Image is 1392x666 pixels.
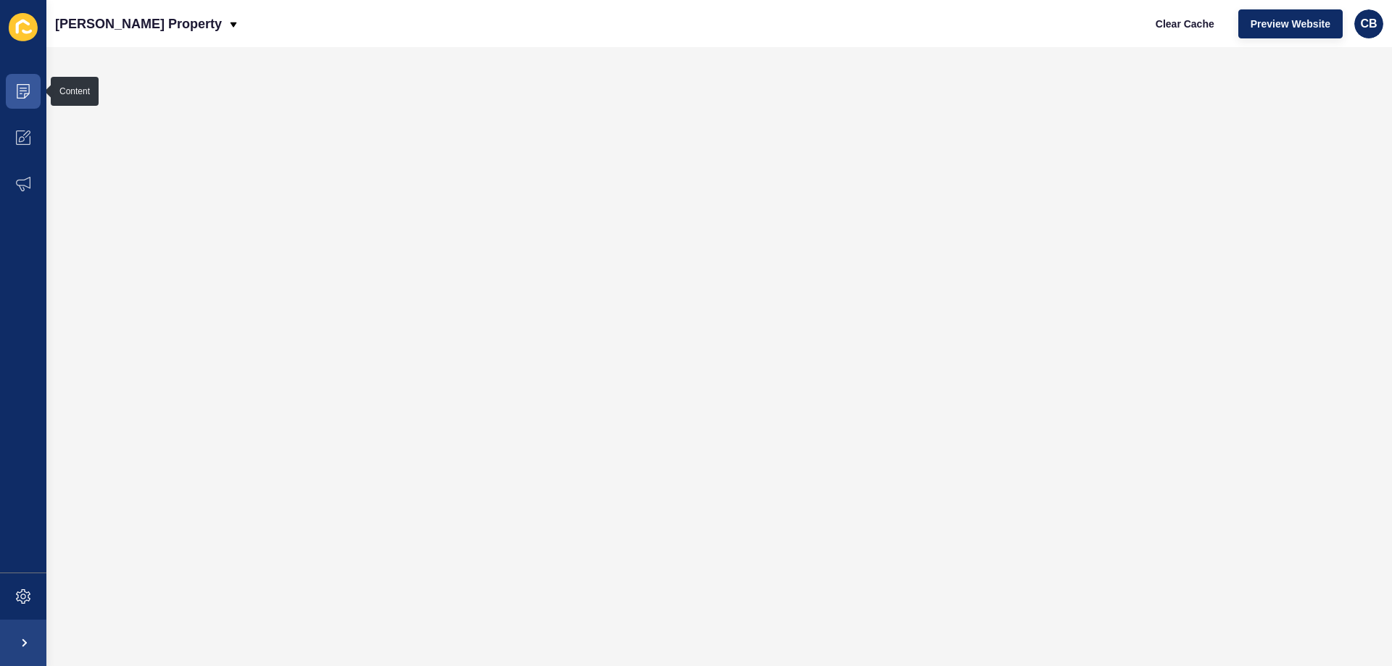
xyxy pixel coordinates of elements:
span: Preview Website [1251,17,1330,31]
button: Clear Cache [1143,9,1227,38]
span: CB [1360,17,1377,31]
p: [PERSON_NAME] Property [55,6,222,42]
span: Clear Cache [1156,17,1214,31]
div: Content [59,86,90,97]
button: Preview Website [1238,9,1343,38]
